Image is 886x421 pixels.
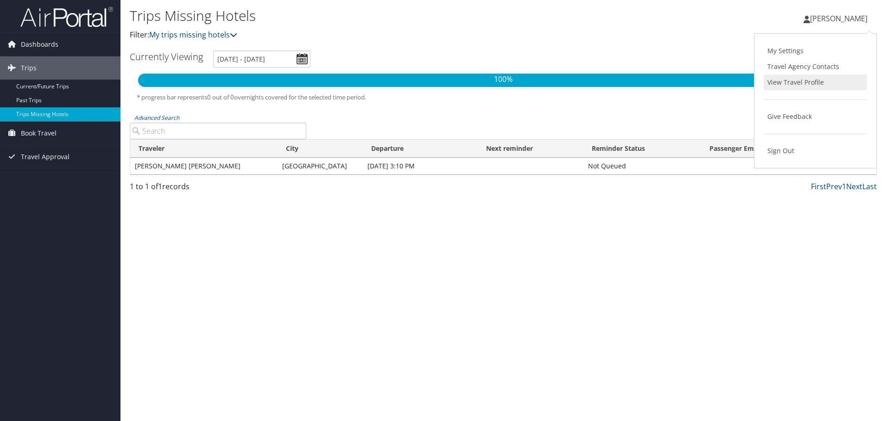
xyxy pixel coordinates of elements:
span: 0 out of 0 [207,93,234,101]
span: Dashboards [21,33,58,56]
span: 1 [158,181,162,192]
a: Prev [826,181,842,192]
a: 1 [842,181,846,192]
h3: Currently Viewing [130,50,203,63]
a: Travel Agency Contacts [764,59,867,74]
h1: Trips Missing Hotels [130,6,628,25]
th: City: activate to sort column ascending [278,140,363,158]
p: Filter: [130,29,628,41]
p: 100% [138,74,868,86]
a: Last [862,181,877,192]
div: 1 to 1 of records [130,181,306,197]
a: My Settings [764,43,867,59]
th: Departure: activate to sort column descending [363,140,478,158]
th: Passenger Email: activate to sort column ascending [701,140,816,158]
a: Next [846,181,862,192]
span: Travel Approval [21,145,70,168]
a: Give Feedback [764,109,867,124]
a: Sign Out [764,143,867,159]
a: Advanced Search [134,114,179,122]
a: My trips missing hotels [149,30,237,40]
span: [PERSON_NAME] [810,13,867,24]
input: Advanced Search [130,123,306,139]
th: Next reminder [478,140,583,158]
img: airportal-logo.png [20,6,113,28]
span: Trips [21,56,37,80]
td: [DATE] 3:10 PM [363,158,478,174]
a: First [811,181,826,192]
td: [GEOGRAPHIC_DATA] [278,158,363,174]
h5: * progress bar represents overnights covered for the selected time period. [137,93,870,102]
a: View Travel Profile [764,74,867,90]
a: [PERSON_NAME] [804,5,877,32]
th: Reminder Status [583,140,701,158]
td: Not Queued [583,158,701,174]
input: [DATE] - [DATE] [213,50,310,68]
th: Traveler: activate to sort column ascending [130,140,278,158]
td: [PERSON_NAME] [PERSON_NAME] [130,158,278,174]
span: Book Travel [21,122,57,145]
